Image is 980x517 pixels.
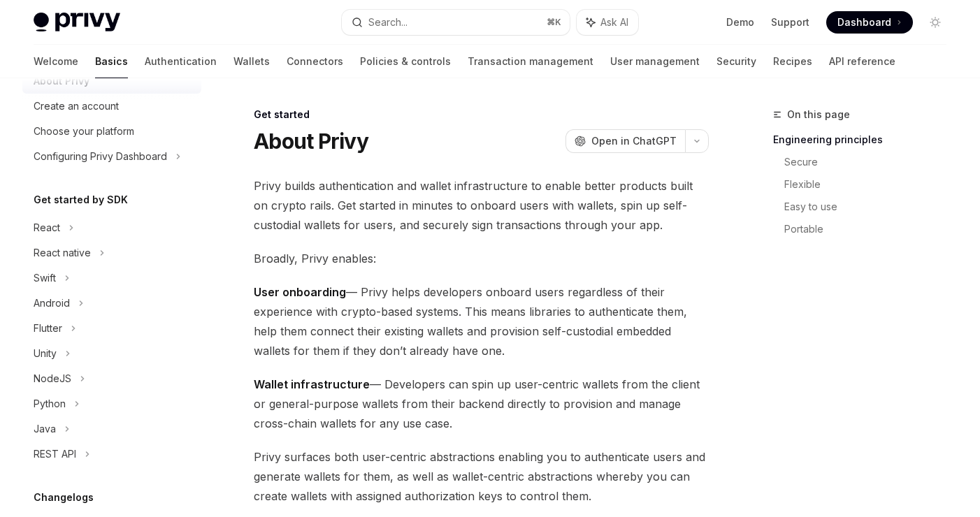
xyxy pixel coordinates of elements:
div: Android [34,295,70,312]
span: Dashboard [837,15,891,29]
span: Privy surfaces both user-centric abstractions enabling you to authenticate users and generate wal... [254,447,709,506]
a: Transaction management [468,45,593,78]
span: ⌘ K [547,17,561,28]
div: React [34,219,60,236]
a: Engineering principles [773,129,958,151]
div: Java [34,421,56,437]
a: User management [610,45,700,78]
span: On this page [787,106,850,123]
strong: User onboarding [254,285,346,299]
span: Open in ChatGPT [591,134,677,148]
div: NodeJS [34,370,71,387]
a: Wallets [233,45,270,78]
div: REST API [34,446,76,463]
a: Portable [784,218,958,240]
h1: About Privy [254,129,368,154]
div: Swift [34,270,56,286]
a: Authentication [145,45,217,78]
a: Demo [726,15,754,29]
div: Python [34,395,66,412]
button: Ask AI [577,10,638,35]
h5: Get started by SDK [34,191,128,208]
span: Broadly, Privy enables: [254,249,709,268]
a: Security [716,45,756,78]
a: Support [771,15,809,29]
span: — Developers can spin up user-centric wallets from the client or general-purpose wallets from the... [254,374,709,433]
div: Search... [368,14,408,31]
div: Choose your platform [34,123,134,140]
button: Toggle dark mode [924,11,946,34]
span: Ask AI [600,15,628,29]
a: API reference [829,45,895,78]
div: React native [34,245,91,261]
div: Create an account [34,98,119,115]
a: Recipes [773,45,812,78]
button: Search...⌘K [342,10,570,35]
h5: Changelogs [34,489,94,506]
span: — Privy helps developers onboard users regardless of their experience with crypto-based systems. ... [254,282,709,361]
img: light logo [34,13,120,32]
div: Configuring Privy Dashboard [34,148,167,165]
strong: Wallet infrastructure [254,377,370,391]
a: Choose your platform [22,119,201,144]
div: Flutter [34,320,62,337]
div: Unity [34,345,57,362]
a: Create an account [22,94,201,119]
a: Dashboard [826,11,913,34]
button: Open in ChatGPT [565,129,685,153]
a: Basics [95,45,128,78]
a: Welcome [34,45,78,78]
a: Flexible [784,173,958,196]
a: Easy to use [784,196,958,218]
a: Secure [784,151,958,173]
a: Connectors [287,45,343,78]
span: Privy builds authentication and wallet infrastructure to enable better products built on crypto r... [254,176,709,235]
div: Get started [254,108,709,122]
a: Policies & controls [360,45,451,78]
